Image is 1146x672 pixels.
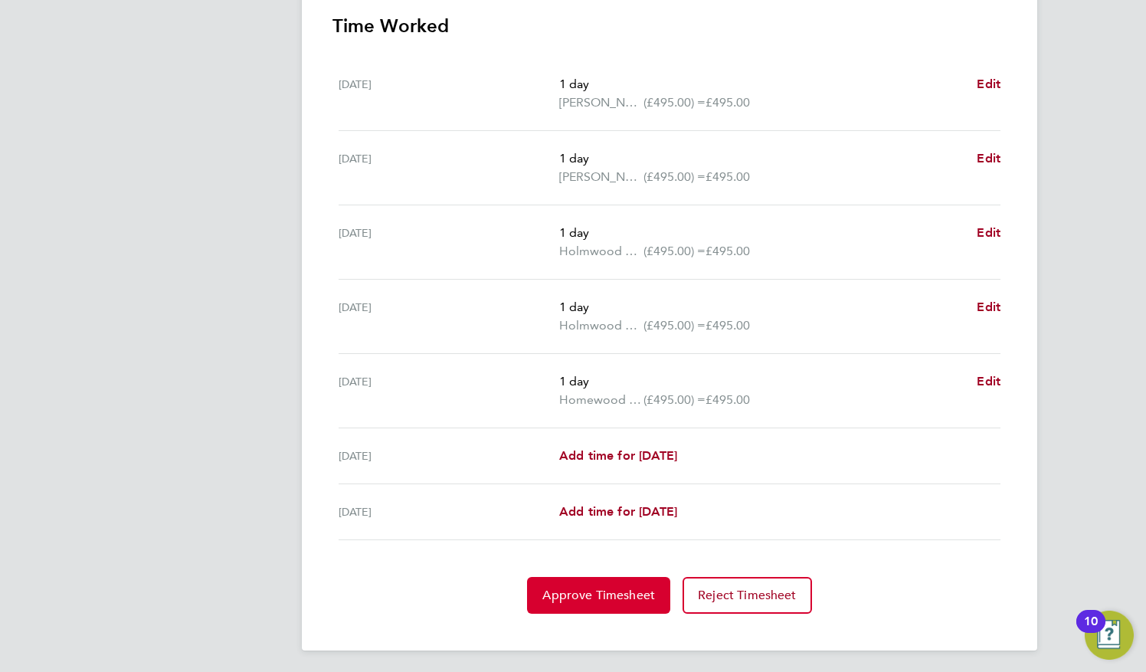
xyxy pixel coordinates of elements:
[977,149,1000,168] a: Edit
[559,75,964,93] p: 1 day
[559,168,643,186] span: [PERSON_NAME] Green 03-K556.26-E2 9200067825P
[977,77,1000,91] span: Edit
[339,224,559,261] div: [DATE]
[559,93,643,112] span: [PERSON_NAME] Green 03-K556.26-E2 9200067825P
[706,244,750,258] span: £495.00
[977,300,1000,314] span: Edit
[977,224,1000,242] a: Edit
[542,588,655,603] span: Approve Timesheet
[977,225,1000,240] span: Edit
[1085,611,1134,660] button: Open Resource Center, 10 new notifications
[643,244,706,258] span: (£495.00) =
[559,149,964,168] p: 1 day
[332,14,1007,38] h3: Time Worked
[339,372,559,409] div: [DATE]
[706,392,750,407] span: £495.00
[706,95,750,110] span: £495.00
[643,95,706,110] span: (£495.00) =
[706,318,750,333] span: £495.00
[559,447,677,465] a: Add time for [DATE]
[339,503,559,521] div: [DATE]
[339,447,559,465] div: [DATE]
[559,504,677,519] span: Add time for [DATE]
[559,298,964,316] p: 1 day
[1084,621,1098,641] div: 10
[559,242,643,261] span: Holmwood 03-K556.20-E2 9200069126P
[698,588,797,603] span: Reject Timesheet
[339,298,559,335] div: [DATE]
[706,169,750,184] span: £495.00
[643,169,706,184] span: (£495.00) =
[559,448,677,463] span: Add time for [DATE]
[559,316,643,335] span: Holmwood 03-K556.20-E2 9200069126P
[643,392,706,407] span: (£495.00) =
[977,298,1000,316] a: Edit
[559,372,964,391] p: 1 day
[977,75,1000,93] a: Edit
[977,151,1000,166] span: Edit
[559,503,677,521] a: Add time for [DATE]
[643,318,706,333] span: (£495.00) =
[977,374,1000,388] span: Edit
[559,391,643,409] span: Homewood 03-K556.20-E 9200074643P
[339,75,559,112] div: [DATE]
[527,577,670,614] button: Approve Timesheet
[559,224,964,242] p: 1 day
[683,577,812,614] button: Reject Timesheet
[339,149,559,186] div: [DATE]
[977,372,1000,391] a: Edit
